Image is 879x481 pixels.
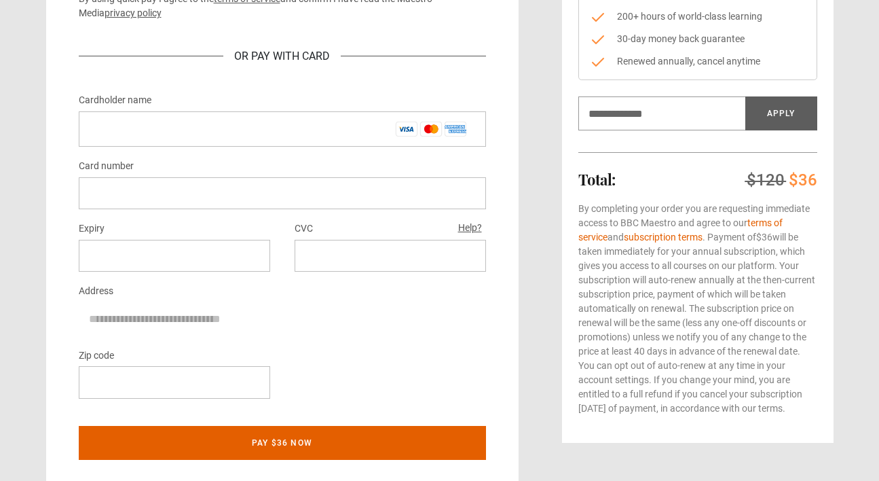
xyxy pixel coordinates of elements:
[578,171,616,188] h2: Total:
[624,232,703,243] a: subscription terms
[756,232,772,243] span: $36
[90,249,259,262] iframe: Secure expiration date input frame
[590,54,806,69] li: Renewed annually, cancel anytime
[454,219,486,237] button: Help?
[590,10,806,24] li: 200+ hours of world-class learning
[105,7,162,18] a: privacy policy
[79,426,486,460] button: Pay $36 now
[789,171,817,190] span: $36
[295,221,313,237] label: CVC
[590,32,806,46] li: 30-day money back guarantee
[745,96,817,130] button: Apply
[79,348,114,364] label: Zip code
[223,48,341,65] div: Or Pay With Card
[578,202,817,416] p: By completing your order you are requesting immediate access to BBC Maestro and agree to our and ...
[79,283,113,300] label: Address
[79,92,151,109] label: Cardholder name
[79,158,134,175] label: Card number
[305,249,475,262] iframe: Secure CVC input frame
[747,171,785,190] span: $120
[90,187,475,200] iframe: Secure card number input frame
[90,376,259,389] iframe: Secure postal code input frame
[79,221,105,237] label: Expiry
